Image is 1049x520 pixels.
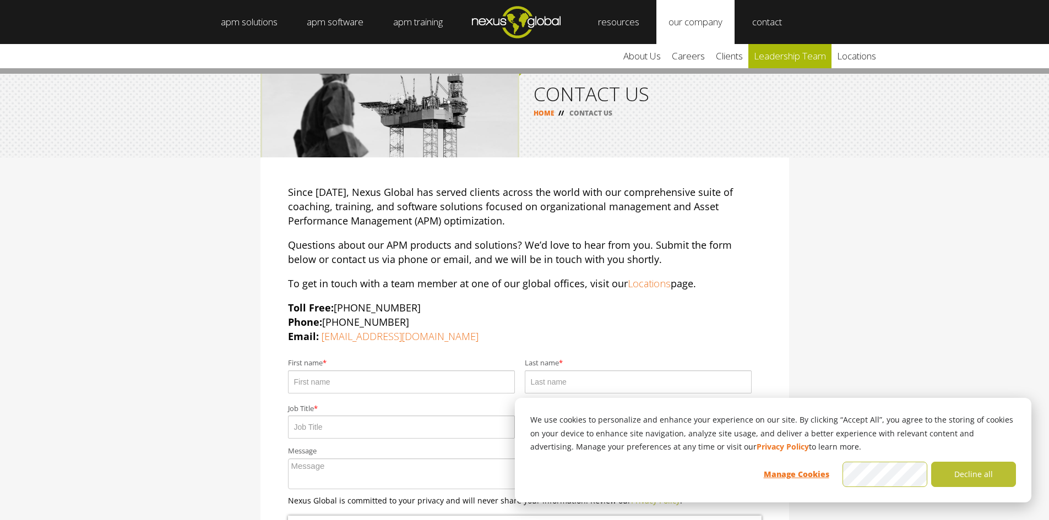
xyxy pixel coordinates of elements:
[530,413,1016,454] p: We use cookies to personalize and enhance your experience on our site. By clicking “Accept All”, ...
[525,359,559,368] span: Last name
[666,44,710,68] a: careers
[831,44,882,68] a: locations
[288,415,515,439] input: Job Title
[555,108,568,118] span: //
[288,238,762,266] p: Questions about our APM products and solutions? We’d love to hear from you. Submit the form below...
[931,462,1016,487] button: Decline all
[748,44,831,68] a: leadership team
[631,495,680,506] a: Privacy Policy
[288,185,762,228] p: Since [DATE], Nexus Global has served clients across the world with our comprehensive suite of co...
[288,300,762,343] p: [PHONE_NUMBER] [PHONE_NUMBER]
[754,462,839,487] button: Manage Cookies
[710,44,748,68] a: clients
[515,398,1031,502] div: Cookie banner
[288,359,323,368] span: First name
[534,108,555,118] a: HOME
[757,440,809,454] a: Privacy Policy
[288,315,322,329] strong: Phone:
[288,495,762,506] p: Nexus Global is committed to your privacy and will never share your information. Review our .
[288,404,314,413] span: Job Title
[618,44,666,68] a: about us
[843,462,927,487] button: Accept all
[288,301,334,314] strong: Toll Free:
[288,276,762,291] p: To get in touch with a team member at one of our global offices, visit our page.
[525,370,752,393] input: Last name
[288,330,319,343] strong: Email:
[628,277,671,290] a: Locations
[322,330,479,343] a: [EMAIL_ADDRESS][DOMAIN_NAME]
[534,84,775,103] h1: CONTACT US
[288,370,515,393] input: First name
[288,447,317,456] span: Message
